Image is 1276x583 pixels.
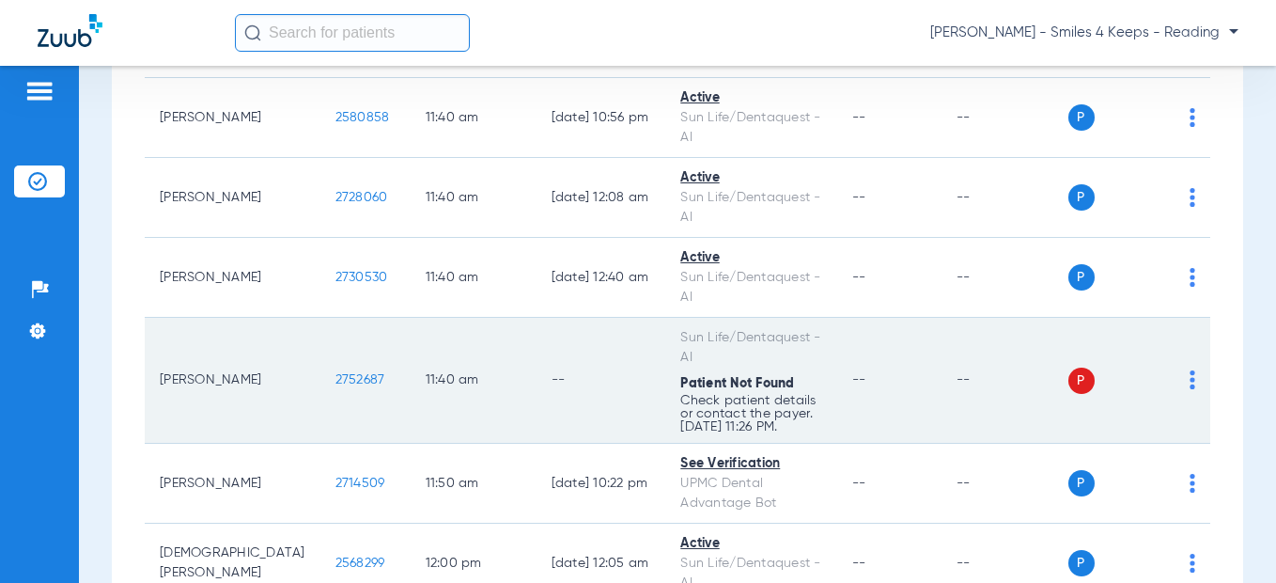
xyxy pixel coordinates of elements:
[537,238,666,318] td: [DATE] 12:40 AM
[335,271,388,284] span: 2730530
[852,373,866,386] span: --
[1190,108,1195,127] img: group-dot-blue.svg
[537,444,666,524] td: [DATE] 10:22 PM
[941,238,1068,318] td: --
[335,477,385,490] span: 2714509
[680,328,822,368] div: Sun Life/Dentaquest - AI
[411,444,537,524] td: 11:50 AM
[335,191,388,204] span: 2728060
[1190,268,1195,287] img: group-dot-blue.svg
[145,238,320,318] td: [PERSON_NAME]
[1068,264,1095,291] span: P
[335,373,385,386] span: 2752687
[1182,493,1276,583] iframe: Chat Widget
[680,454,822,474] div: See Verification
[852,111,866,124] span: --
[145,158,320,238] td: [PERSON_NAME]
[680,268,822,307] div: Sun Life/Dentaquest - AI
[235,14,470,52] input: Search for patients
[1068,470,1095,496] span: P
[145,318,320,444] td: [PERSON_NAME]
[244,24,261,41] img: Search Icon
[680,188,822,228] div: Sun Life/Dentaquest - AI
[680,474,822,513] div: UPMC Dental Advantage Bot
[145,444,320,524] td: [PERSON_NAME]
[145,78,320,158] td: [PERSON_NAME]
[941,158,1068,238] td: --
[852,191,866,204] span: --
[852,271,866,284] span: --
[852,557,866,570] span: --
[335,111,390,124] span: 2580858
[411,158,537,238] td: 11:40 AM
[941,318,1068,444] td: --
[24,80,54,102] img: hamburger-icon
[1068,550,1095,576] span: P
[537,158,666,238] td: [DATE] 12:08 AM
[680,168,822,188] div: Active
[680,248,822,268] div: Active
[1190,370,1195,389] img: group-dot-blue.svg
[335,557,385,570] span: 2568299
[1068,368,1095,394] span: P
[941,444,1068,524] td: --
[1068,184,1095,211] span: P
[1190,188,1195,207] img: group-dot-blue.svg
[930,24,1238,42] span: [PERSON_NAME] - Smiles 4 Keeps - Reading
[941,78,1068,158] td: --
[537,78,666,158] td: [DATE] 10:56 PM
[38,14,102,47] img: Zuub Logo
[537,318,666,444] td: --
[852,477,866,490] span: --
[680,534,822,554] div: Active
[680,394,822,433] p: Check patient details or contact the payer. [DATE] 11:26 PM.
[1190,474,1195,493] img: group-dot-blue.svg
[411,318,537,444] td: 11:40 AM
[1068,104,1095,131] span: P
[680,377,794,390] span: Patient Not Found
[411,78,537,158] td: 11:40 AM
[680,108,822,148] div: Sun Life/Dentaquest - AI
[680,88,822,108] div: Active
[411,238,537,318] td: 11:40 AM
